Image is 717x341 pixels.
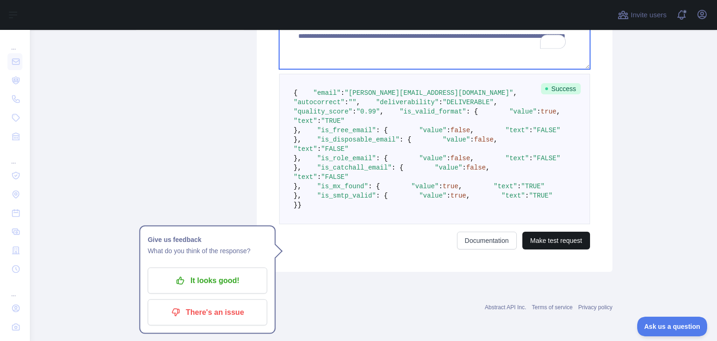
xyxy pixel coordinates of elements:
[439,99,443,106] span: :
[148,234,267,245] h1: Give us feedback
[317,136,399,143] span: "is_disposable_email"
[297,201,301,209] span: }
[450,155,470,162] span: false
[294,201,297,209] span: }
[513,89,517,97] span: ,
[501,192,525,199] span: "text"
[294,89,297,97] span: {
[494,136,498,143] span: ,
[279,12,590,69] textarea: To enrich screen reader interactions, please activate Accessibility in Grammarly extension settings
[356,108,380,115] span: "0.99"
[321,173,349,181] span: "FALSE"
[466,192,470,199] span: ,
[294,155,302,162] span: },
[447,155,450,162] span: :
[522,232,590,249] button: Make test request
[637,317,708,336] iframe: Toggle Customer Support
[443,183,458,190] span: true
[294,99,344,106] span: "autocorrect"
[447,192,450,199] span: :
[7,33,22,51] div: ...
[317,127,376,134] span: "is_free_email"
[506,127,529,134] span: "text"
[380,108,384,115] span: ,
[541,108,556,115] span: true
[529,127,533,134] span: :
[411,183,439,190] span: "value"
[317,192,376,199] span: "is_smtp_valid"
[462,164,466,171] span: :
[435,164,463,171] span: "value"
[317,117,321,125] span: :
[509,108,537,115] span: "value"
[376,127,387,134] span: : {
[341,89,344,97] span: :
[419,192,447,199] span: "value"
[631,10,667,21] span: Invite users
[533,127,561,134] span: "FALSE"
[486,164,490,171] span: ,
[470,127,474,134] span: ,
[7,279,22,298] div: ...
[616,7,668,22] button: Invite users
[470,136,474,143] span: :
[529,155,533,162] span: :
[356,99,360,106] span: ,
[419,155,447,162] span: "value"
[419,127,447,134] span: "value"
[485,304,527,311] a: Abstract API Inc.
[494,183,517,190] span: "text"
[533,155,561,162] span: "FALSE"
[506,155,529,162] span: "text"
[368,183,380,190] span: : {
[349,99,357,106] span: ""
[392,164,403,171] span: : {
[321,117,344,125] span: "TRUE"
[294,145,317,153] span: "text"
[450,127,470,134] span: false
[148,245,267,256] p: What do you think of the response?
[294,183,302,190] span: },
[317,164,392,171] span: "is_catchall_email"
[578,304,612,311] a: Privacy policy
[344,89,513,97] span: "[PERSON_NAME][EMAIL_ADDRESS][DOMAIN_NAME]"
[517,183,521,190] span: :
[532,304,572,311] a: Terms of service
[443,99,493,106] span: "DELIVERABLE"
[541,83,581,94] span: Success
[521,183,544,190] span: "TRUE"
[466,108,478,115] span: : {
[376,192,387,199] span: : {
[400,136,411,143] span: : {
[494,99,498,106] span: ,
[470,155,474,162] span: ,
[474,136,494,143] span: false
[443,136,470,143] span: "value"
[294,164,302,171] span: },
[439,183,443,190] span: :
[294,192,302,199] span: },
[317,145,321,153] span: :
[537,108,541,115] span: :
[457,232,517,249] a: Documentation
[313,89,341,97] span: "email"
[294,117,317,125] span: "text"
[317,183,368,190] span: "is_mx_found"
[294,173,317,181] span: "text"
[376,99,438,106] span: "deliverability"
[450,192,466,199] span: true
[466,164,486,171] span: false
[529,192,552,199] span: "TRUE"
[376,155,387,162] span: : {
[458,183,462,190] span: ,
[317,173,321,181] span: :
[294,108,352,115] span: "quality_score"
[556,108,560,115] span: ,
[321,145,349,153] span: "FALSE"
[344,99,348,106] span: :
[525,192,529,199] span: :
[294,136,302,143] span: },
[317,155,376,162] span: "is_role_email"
[447,127,450,134] span: :
[400,108,466,115] span: "is_valid_format"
